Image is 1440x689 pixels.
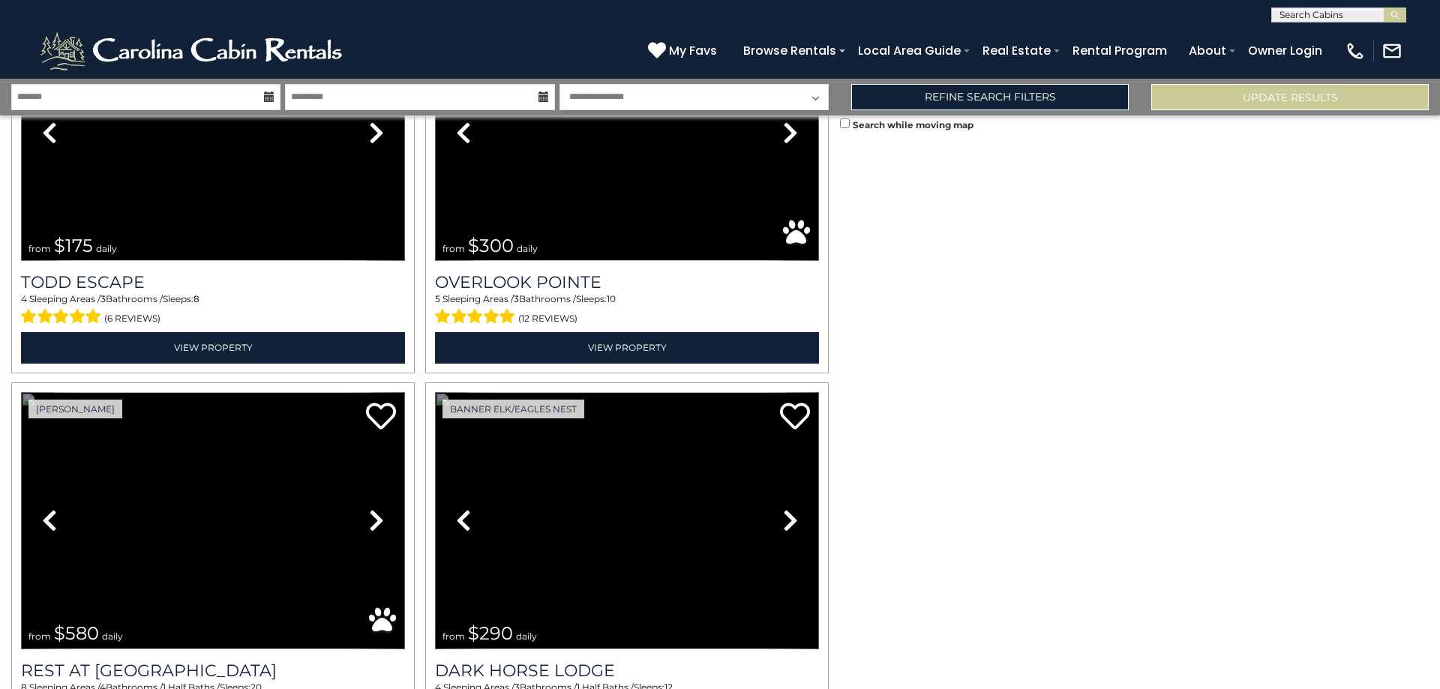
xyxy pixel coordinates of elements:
img: White-1-2.png [37,28,349,73]
span: daily [517,243,538,254]
img: phone-regular-white.png [1345,40,1366,61]
button: Update Results [1151,84,1429,110]
input: Search while moving map [840,118,850,128]
a: Banner Elk/Eagles Nest [442,400,584,418]
span: daily [102,631,123,642]
img: dummy-image.jpg [21,392,405,649]
a: Add to favorites [780,401,810,433]
a: View Property [21,332,405,363]
img: dummy-image.jpg [435,392,819,649]
span: 10 [607,293,616,304]
a: View Property [435,332,819,363]
span: 8 [193,293,199,304]
span: $580 [54,622,99,644]
span: daily [96,243,117,254]
span: from [442,631,465,642]
a: Rest at [GEOGRAPHIC_DATA] [21,661,405,681]
span: 5 [435,293,440,304]
a: Dark Horse Lodge [435,661,819,681]
small: Search while moving map [853,119,973,130]
span: from [442,243,465,254]
span: $300 [468,235,514,256]
span: daily [516,631,537,642]
a: Local Area Guide [850,37,968,64]
a: Browse Rentals [736,37,844,64]
a: About [1181,37,1234,64]
span: (6 reviews) [104,309,160,328]
a: Owner Login [1240,37,1330,64]
span: 4 [21,293,27,304]
span: My Favs [669,41,717,60]
img: dummy-image.jpg [435,4,819,261]
a: Rental Program [1065,37,1174,64]
a: Overlook Pointe [435,272,819,292]
span: from [28,631,51,642]
div: Sleeping Areas / Bathrooms / Sleeps: [21,292,405,328]
h3: Rest at Mountain Crest [21,661,405,681]
a: Todd Escape [21,272,405,292]
span: from [28,243,51,254]
a: My Favs [648,41,721,61]
span: 3 [514,293,519,304]
a: Real Estate [975,37,1058,64]
div: Sleeping Areas / Bathrooms / Sleeps: [435,292,819,328]
img: dummy-image.jpg [21,4,405,261]
span: $175 [54,235,93,256]
a: Add to favorites [366,401,396,433]
span: (12 reviews) [518,309,577,328]
a: [PERSON_NAME] [28,400,122,418]
span: 3 [100,293,106,304]
span: $290 [468,622,513,644]
img: mail-regular-white.png [1381,40,1402,61]
a: Refine Search Filters [851,84,1129,110]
